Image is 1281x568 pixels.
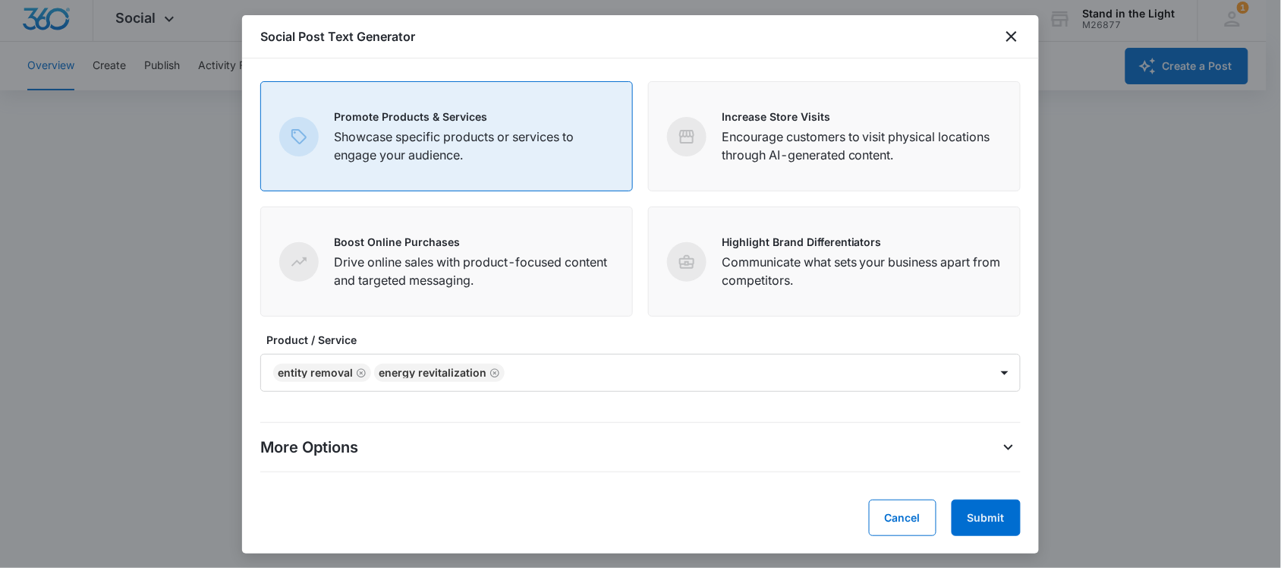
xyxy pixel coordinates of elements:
[486,368,500,378] div: Remove Energy Revitalization
[869,500,936,536] button: Cancel
[996,435,1021,459] button: More Options
[334,253,614,289] p: Drive online sales with product-focused content and targeted messaging.
[334,234,614,250] p: Boost Online Purchases
[334,109,614,125] p: Promote Products & Services
[260,27,415,46] h1: Social Post Text Generator
[278,368,353,378] div: Entity Removal
[260,436,358,459] p: More Options
[379,368,486,378] div: Energy Revitalization
[952,500,1021,536] button: Submit
[1002,27,1021,46] button: close
[334,128,614,164] p: Showcase specific products or services to engage your audience.
[722,109,1002,125] p: Increase Store Visits
[722,128,1002,164] p: Encourage customers to visit physical locations through AI-generated content.
[266,332,1027,348] label: Product / Service
[353,368,367,378] div: Remove Entity Removal
[722,253,1002,289] p: Communicate what sets your business apart from competitors.
[722,234,1002,250] p: Highlight Brand Differentiators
